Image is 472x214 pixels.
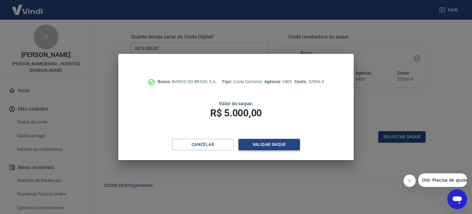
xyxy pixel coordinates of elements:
[210,107,262,119] span: R$ 5.000,00
[403,175,416,187] iframe: Fechar mensagem
[264,79,292,85] p: 0405
[4,4,52,9] span: Olá! Precisa de ajuda?
[238,139,300,150] button: Validar saque
[447,189,467,209] iframe: Botão para abrir a janela de mensagens
[158,79,172,84] span: Banco:
[264,79,282,84] span: Agência:
[158,79,217,85] p: BANCO DO BRASIL S.A.
[418,173,467,187] iframe: Mensagem da empresa
[219,101,253,107] span: Valor do saque:
[294,79,324,85] p: 52896-0
[294,79,308,84] span: Conta:
[222,79,262,85] p: Conta Corrente
[172,139,234,150] button: Cancelar
[222,79,233,84] span: Tipo:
